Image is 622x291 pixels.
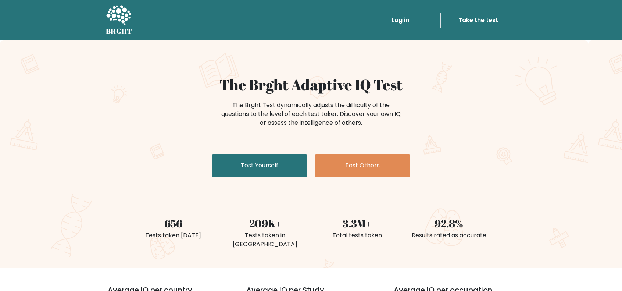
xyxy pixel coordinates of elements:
[106,3,132,38] a: BRGHT
[106,27,132,36] h5: BRGHT
[224,216,307,231] div: 209K+
[132,231,215,240] div: Tests taken [DATE]
[440,13,516,28] a: Take the test
[407,216,490,231] div: 92.8%
[212,154,307,177] a: Test Yourself
[132,76,490,93] h1: The Brght Adaptive IQ Test
[389,13,412,28] a: Log in
[407,231,490,240] div: Results rated as accurate
[315,231,398,240] div: Total tests taken
[132,216,215,231] div: 656
[315,216,398,231] div: 3.3M+
[315,154,410,177] a: Test Others
[219,101,403,127] div: The Brght Test dynamically adjusts the difficulty of the questions to the level of each test take...
[224,231,307,249] div: Tests taken in [GEOGRAPHIC_DATA]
